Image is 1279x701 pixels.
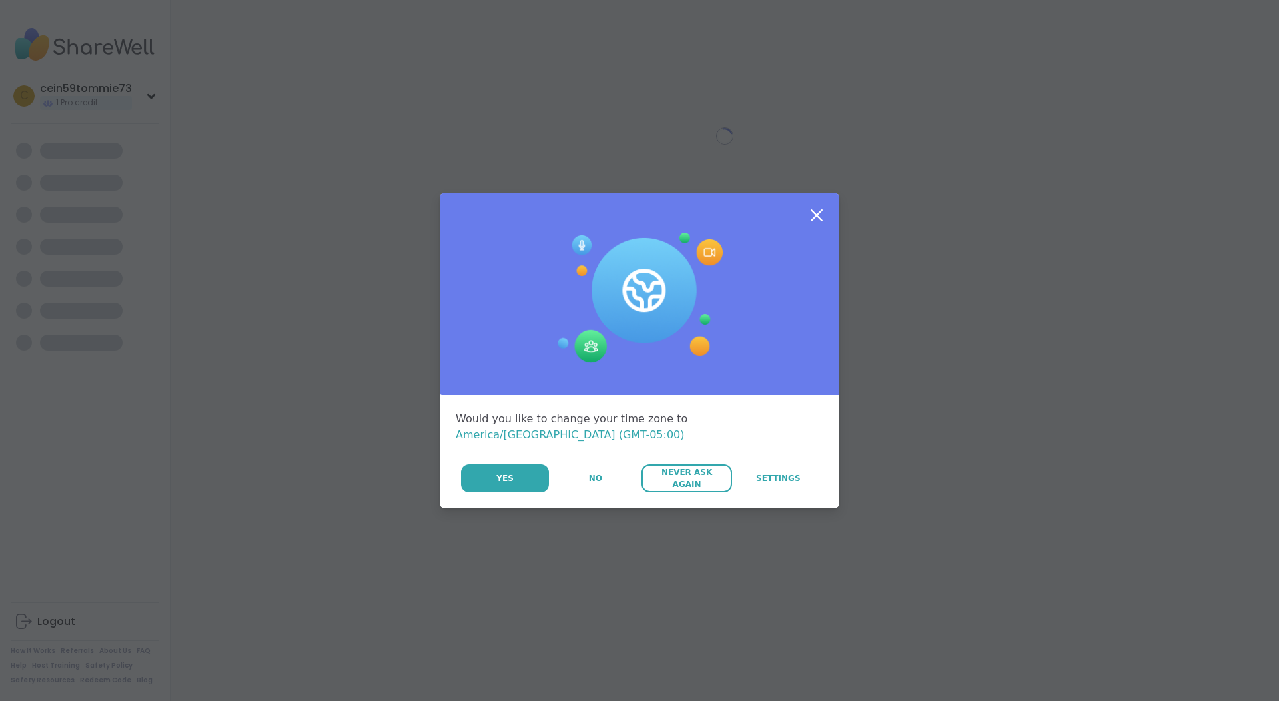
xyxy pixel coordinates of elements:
[648,466,725,490] span: Never Ask Again
[456,428,685,441] span: America/[GEOGRAPHIC_DATA] (GMT-05:00)
[550,464,640,492] button: No
[589,472,602,484] span: No
[461,464,549,492] button: Yes
[733,464,823,492] a: Settings
[641,464,731,492] button: Never Ask Again
[756,472,801,484] span: Settings
[456,411,823,443] div: Would you like to change your time zone to
[496,472,514,484] span: Yes
[556,233,723,363] img: Session Experience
